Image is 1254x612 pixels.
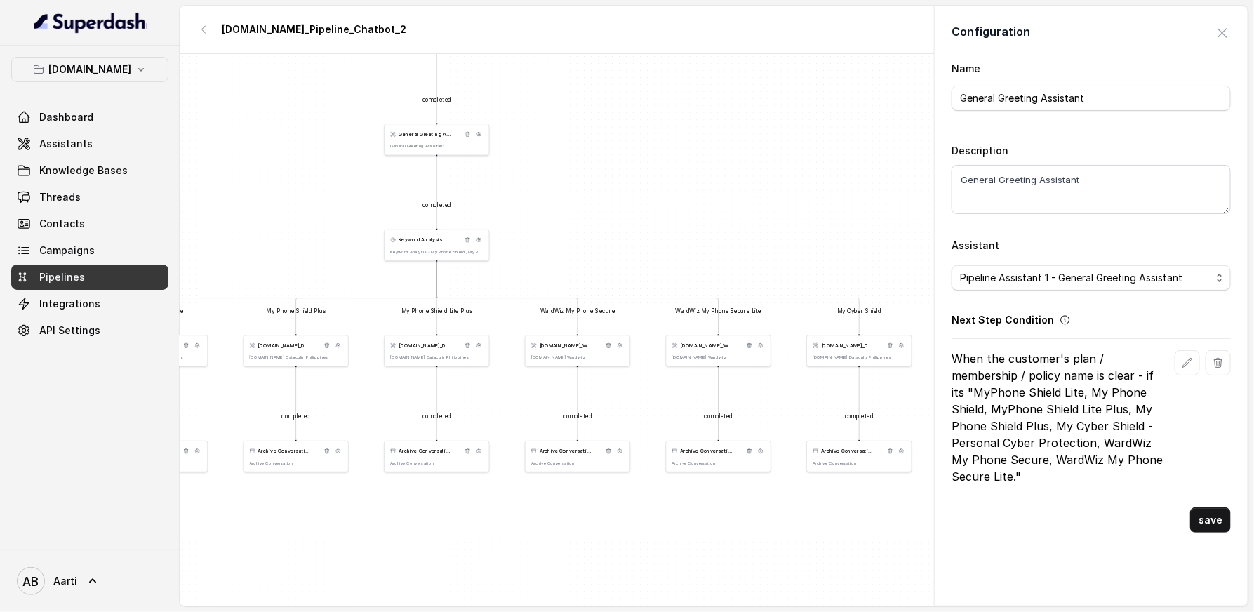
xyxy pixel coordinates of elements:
[821,342,874,349] span: [DOMAIN_NAME]_Datacultr_Philippines
[525,441,631,472] div: Archive ConversationArchive Conversation
[11,105,168,130] a: Dashboard
[399,237,442,244] span: Keyword Analysis
[384,441,490,472] div: Archive ConversationArchive Conversation
[672,460,765,466] p: Archive Conversation
[399,342,451,349] span: [DOMAIN_NAME]_Datacultr_Philippines
[399,448,451,455] span: Archive Conversation
[422,201,451,209] div: completed
[540,307,615,315] div: WardWiz My Phone Secure
[109,460,201,466] p: Archive Conversation
[952,62,980,74] label: Name
[821,448,874,455] span: Archive Conversation
[126,307,184,315] div: My Phone Shield Lite
[952,145,1008,157] label: Description
[666,335,772,366] div: [DOMAIN_NAME]_Wardwiz[DOMAIN_NAME]_Wardwiz
[384,335,490,366] div: [DOMAIN_NAME]_Datacultr_Philippines[DOMAIN_NAME]_Datacultr_Philippines
[39,137,93,151] span: Assistants
[401,307,472,315] div: My Phone Shield Lite Plus
[48,61,131,78] p: [DOMAIN_NAME]
[11,131,168,157] a: Assistants
[681,448,733,455] span: Archive Conversation
[11,238,168,263] a: Campaigns
[563,412,592,420] div: completed
[672,354,765,360] p: [DOMAIN_NAME]_Wardwiz
[11,318,168,343] a: API Settings
[837,307,881,315] div: My Cyber Shield
[34,11,147,34] img: light.svg
[681,342,733,349] span: [DOMAIN_NAME]_Wardwiz
[952,313,1071,327] p: Next Step Condition
[11,265,168,290] a: Pipelines
[267,307,326,315] div: My Phone Shield Plus
[952,239,999,251] label: Assistant
[296,262,437,333] g: Edge from thRPV97V40psifsRRbIYq to qQ11vnRDoSpLnIE2BXH4g
[390,143,483,149] p: General Greeting Assistant
[102,335,208,366] div: [DOMAIN_NAME]_Datacultr Assistant
[384,229,490,261] div: Keyword AnalysisKeyword Analysis - My Phone Shield , My Phone Shield Lite, My Phone Shield Lite P...
[53,574,77,588] span: Aarti
[540,342,592,349] span: [DOMAIN_NAME]_Wardwiz
[1190,507,1231,533] button: save
[102,441,208,472] div: Archive Conversation
[258,342,311,349] span: [DOMAIN_NAME]_Datacultr_Philippines
[540,448,592,455] span: Archive Conversation
[399,131,451,138] span: General Greeting Assistant
[11,561,168,601] a: Aarti
[243,335,349,366] div: [DOMAIN_NAME]_Datacultr_Philippines[DOMAIN_NAME]_Datacultr_Philippines
[531,354,624,360] p: [DOMAIN_NAME]_Wardwiz
[39,110,93,124] span: Dashboard
[845,412,874,420] div: completed
[258,448,311,455] span: Archive Conversation
[960,270,1211,286] span: Pipeline Assistant 1 - General Greeting Assistant
[39,164,128,178] span: Knowledge Bases
[249,354,342,360] p: [DOMAIN_NAME]_Datacultr_Philippines
[525,335,631,366] div: [DOMAIN_NAME]_Wardwiz[DOMAIN_NAME]_Wardwiz
[11,291,168,317] a: Integrations
[39,297,100,311] span: Integrations
[11,211,168,237] a: Contacts
[39,217,85,231] span: Contacts
[109,354,201,360] p: [DOMAIN_NAME]_Datacultr Assistant
[390,460,483,466] p: Archive Conversation
[384,124,490,155] div: General Greeting AssistantGeneral Greeting Assistant
[281,412,310,420] div: completed
[436,262,859,333] g: Edge from thRPV97V40psifsRRbIYq to h7owXAmY9DzRmDvrKbaQf
[813,460,905,466] p: Archive Conversation
[390,354,483,360] p: [DOMAIN_NAME]_Datacultr_Philippines
[249,460,342,466] p: Archive Conversation
[704,412,733,420] div: completed
[422,412,451,420] div: completed
[422,95,451,104] div: completed
[39,324,100,338] span: API Settings
[952,350,1169,485] p: When the customer's plan / membership / policy name is clear - if its "MyPhone Shield Lite, My Ph...
[390,249,483,255] p: Keyword Analysis - My Phone Shield , My Phone Shield Lite, My Phone Shield Lite Plus - Screen Dam...
[813,354,905,360] p: [DOMAIN_NAME]_Datacultr_Philippines
[952,265,1231,291] button: Pipeline Assistant 1 - General Greeting Assistant
[39,244,95,258] span: Campaigns
[222,22,406,36] p: [DOMAIN_NAME]_Pipeline_Chatbot_2
[952,165,1231,214] textarea: General Greeting Assistant
[243,441,349,472] div: Archive ConversationArchive Conversation
[11,158,168,183] a: Knowledge Bases
[23,574,39,589] text: AB
[11,57,168,82] button: [DOMAIN_NAME]
[39,270,85,284] span: Pipelines
[952,23,1030,40] h2: Configuration
[806,441,912,472] div: Archive ConversationArchive Conversation
[531,460,624,466] p: Archive Conversation
[39,190,81,204] span: Threads
[11,185,168,210] a: Threads
[666,441,772,472] div: Archive ConversationArchive Conversation
[806,335,912,366] div: [DOMAIN_NAME]_Datacultr_Philippines[DOMAIN_NAME]_Datacultr_Philippines
[675,307,761,315] div: WardWiz My Phone Secure Lite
